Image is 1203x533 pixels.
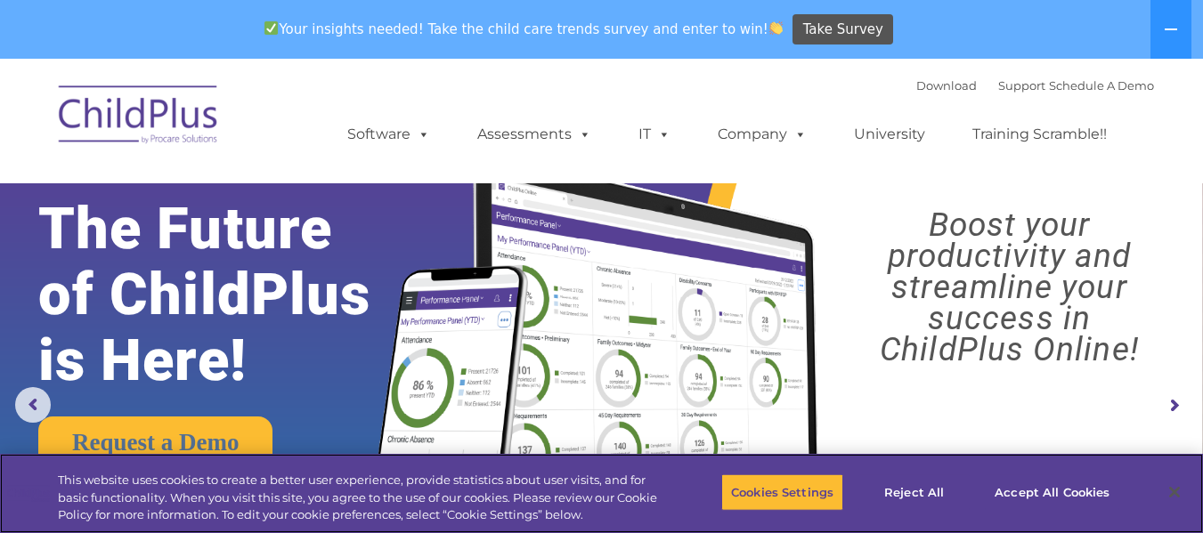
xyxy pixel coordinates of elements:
[793,14,893,45] a: Take Survey
[916,78,1154,93] font: |
[836,117,943,152] a: University
[459,117,609,152] a: Assessments
[329,117,448,152] a: Software
[831,209,1188,365] rs-layer: Boost your productivity and streamline your success in ChildPlus Online!
[248,190,323,204] span: Phone number
[58,472,662,524] div: This website uses cookies to create a better user experience, provide statistics about user visit...
[803,14,883,45] span: Take Survey
[1049,78,1154,93] a: Schedule A Demo
[985,473,1119,511] button: Accept All Cookies
[998,78,1045,93] a: Support
[955,117,1125,152] a: Training Scramble!!
[1155,472,1194,512] button: Close
[38,416,272,469] a: Request a Demo
[916,78,977,93] a: Download
[38,196,422,393] rs-layer: The Future of ChildPlus is Here!
[264,21,278,35] img: ✅
[50,73,228,162] img: ChildPlus by Procare Solutions
[621,117,688,152] a: IT
[721,473,843,511] button: Cookies Settings
[248,117,302,131] span: Last name
[257,12,791,46] span: Your insights needed! Take the child care trends survey and enter to win!
[769,21,783,35] img: 👏
[858,473,970,511] button: Reject All
[700,117,825,152] a: Company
